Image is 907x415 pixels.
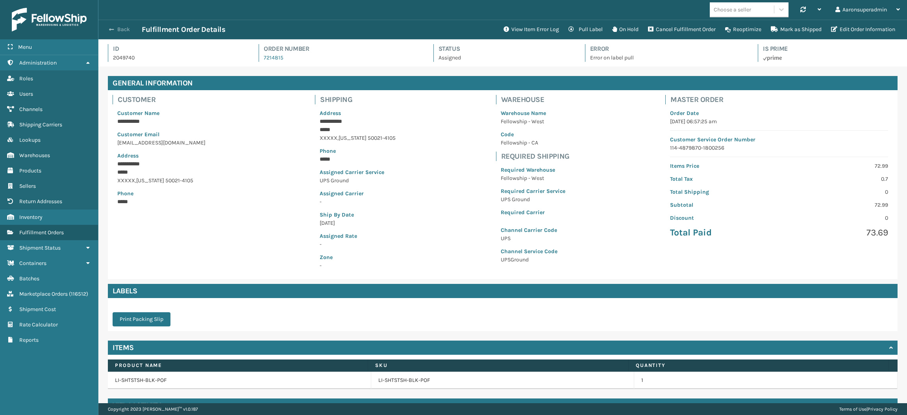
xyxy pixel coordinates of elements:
p: Fellowship - West [501,174,565,182]
span: Sellers [19,183,36,189]
p: 114-4879870-1800256 [670,144,888,152]
p: UPS Ground [501,195,565,204]
span: XXXXX [320,135,337,141]
p: 0 [784,214,888,222]
p: Channel Service Code [501,247,565,256]
i: View Item Error Log [503,26,509,32]
div: Choose a seller [714,6,751,14]
h4: View Activity [113,401,161,410]
h4: Status [439,44,571,54]
p: Discount [670,214,774,222]
h4: Warehouse [501,95,570,104]
i: Edit [831,26,837,32]
span: 50021-4105 [368,135,396,141]
p: Assigned [439,54,571,62]
span: Address [117,152,139,159]
span: Marketplace Orders [19,291,68,297]
span: Roles [19,75,33,82]
td: LI-SHTSTSH-BLK-POF [108,372,371,389]
i: Cancel Fulfillment Order [648,26,653,32]
button: Edit Order Information [826,22,900,37]
p: - [320,198,396,206]
span: Warehouses [19,152,50,159]
i: Mark as Shipped [771,26,778,32]
p: Phone [320,147,396,155]
h4: Error [590,44,744,54]
h4: Items [113,343,134,352]
span: Shipment Cost [19,306,56,313]
button: Cancel Fulfillment Order [643,22,720,37]
p: Assigned Carrier Service [320,168,396,176]
h4: Id [113,44,244,54]
p: Total Tax [670,175,774,183]
p: Subtotal [670,201,774,209]
p: 2049740 [113,54,244,62]
p: UPS [501,234,565,243]
p: Customer Name [117,109,215,117]
a: 7214815 [264,54,283,61]
h4: Required Shipping [501,152,570,161]
p: UPSGround [501,256,565,264]
span: Inventory [19,214,43,220]
p: Phone [117,189,215,198]
span: Return Addresses [19,198,62,205]
button: View Item Error Log [499,22,564,37]
p: [DATE] [320,219,396,227]
p: 72.99 [784,162,888,170]
h4: Order Number [264,44,419,54]
p: Assigned Carrier [320,189,396,198]
p: Items Price [670,162,774,170]
label: Product Name [115,362,361,369]
p: Zone [320,253,396,261]
i: Reoptimize [725,27,731,33]
span: [US_STATE] [136,177,164,184]
p: Required Carrier Service [501,187,565,195]
span: ( 116512 ) [69,291,88,297]
h4: Shipping [320,95,400,104]
p: - [320,240,396,248]
p: Warehouse Name [501,109,565,117]
span: Shipping Carriers [19,121,62,128]
p: 72.99 [784,201,888,209]
label: Quantity [636,362,881,369]
img: logo [12,8,87,31]
span: Lookups [19,137,41,143]
button: Back [106,26,142,33]
span: Products [19,167,41,174]
button: On Hold [607,22,643,37]
span: Containers [19,260,46,267]
span: Menu [18,44,32,50]
span: Shipment Status [19,245,61,251]
p: Total Paid [670,227,774,239]
button: Pull Label [564,22,607,37]
p: Assigned Rate [320,232,396,240]
p: Customer Email [117,130,215,139]
h4: General Information [108,76,898,90]
span: Rate Calculator [19,321,58,328]
span: Users [19,91,33,97]
td: 1 [634,372,898,389]
span: Batches [19,275,39,282]
button: Print Packing Slip [113,312,170,326]
span: Address [320,110,341,117]
p: Copyright 2023 [PERSON_NAME]™ v 1.0.187 [108,403,198,415]
p: Ship By Date [320,211,396,219]
p: [DATE] 06:57:25 am [670,117,888,126]
button: Mark as Shipped [766,22,826,37]
p: Fellowship - CA [501,139,565,147]
span: XXXXX [117,177,135,184]
i: On Hold [612,26,617,32]
button: Reoptimize [720,22,766,37]
p: Order Date [670,109,888,117]
span: Fulfillment Orders [19,229,64,236]
label: SKU [375,362,621,369]
p: 73.69 [784,227,888,239]
p: 0 [784,188,888,196]
a: LI-SHTSTSH-BLK-POF [378,376,430,384]
h4: Labels [108,284,898,298]
span: [US_STATE] [339,135,367,141]
h3: Fulfillment Order Details [142,25,225,34]
span: , [135,177,136,184]
p: Total Shipping [670,188,774,196]
h4: Customer [118,95,220,104]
